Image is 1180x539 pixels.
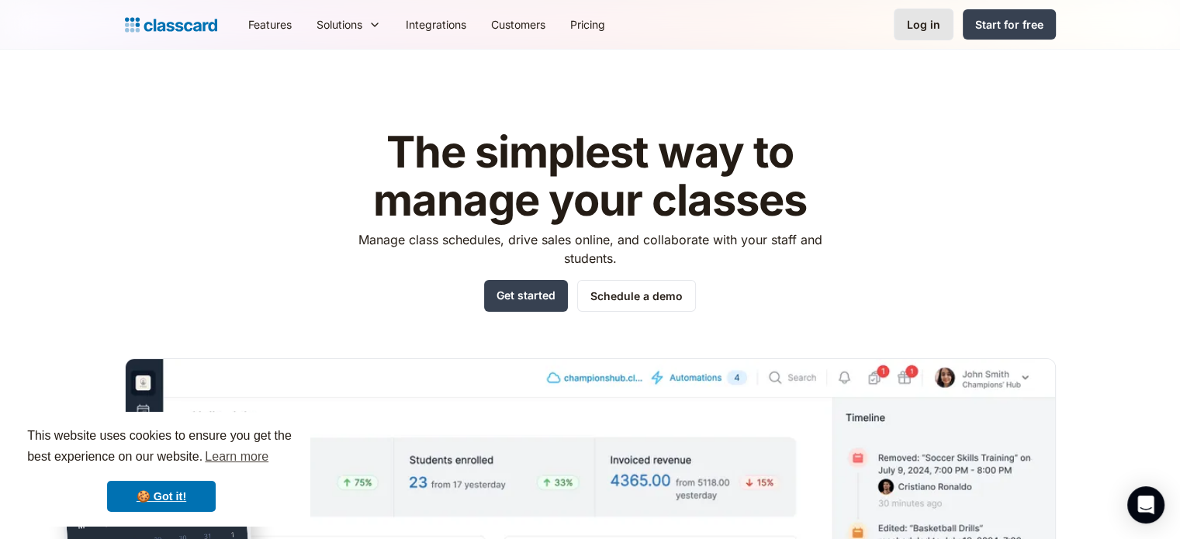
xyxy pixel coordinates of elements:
[12,412,310,527] div: cookieconsent
[304,7,393,42] div: Solutions
[484,280,568,312] a: Get started
[963,9,1056,40] a: Start for free
[344,129,836,224] h1: The simplest way to manage your classes
[894,9,953,40] a: Log in
[125,14,217,36] a: home
[907,16,940,33] div: Log in
[975,16,1043,33] div: Start for free
[393,7,479,42] a: Integrations
[344,230,836,268] p: Manage class schedules, drive sales online, and collaborate with your staff and students.
[202,445,271,468] a: learn more about cookies
[107,481,216,512] a: dismiss cookie message
[27,427,296,468] span: This website uses cookies to ensure you get the best experience on our website.
[479,7,558,42] a: Customers
[1127,486,1164,523] div: Open Intercom Messenger
[317,16,362,33] div: Solutions
[558,7,618,42] a: Pricing
[236,7,304,42] a: Features
[577,280,696,312] a: Schedule a demo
